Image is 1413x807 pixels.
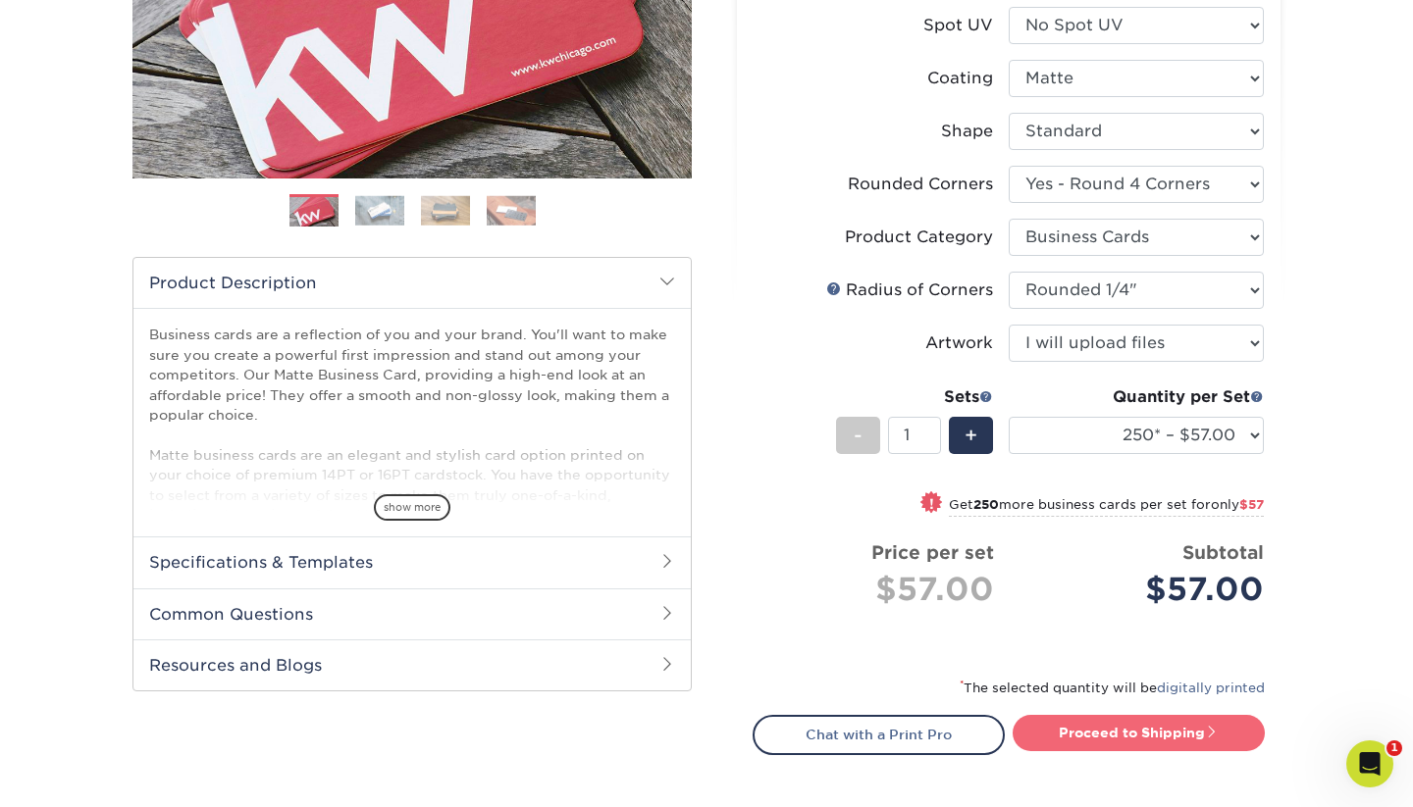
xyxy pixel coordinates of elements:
[1346,740,1393,787] iframe: Intercom live chat
[133,588,691,639] h2: Common Questions
[949,497,1264,517] small: Get more business cards per set for
[927,67,993,90] div: Coating
[421,195,470,226] img: Business Cards 03
[133,639,691,690] h2: Resources and Blogs
[1023,566,1264,613] div: $57.00
[845,226,993,249] div: Product Category
[848,173,993,196] div: Rounded Corners
[133,536,691,587] h2: Specifications & Templates
[836,385,993,409] div: Sets
[965,421,977,450] span: +
[960,681,1265,695] small: The selected quantity will be
[753,715,1005,754] a: Chat with a Print Pro
[374,494,450,521] span: show more
[289,187,339,236] img: Business Cards 01
[1009,385,1264,409] div: Quantity per Set
[925,331,993,355] div: Artwork
[133,258,691,308] h2: Product Description
[854,421,863,450] span: -
[941,120,993,143] div: Shape
[1182,541,1264,563] strong: Subtotal
[1387,740,1402,756] span: 1
[149,325,675,604] p: Business cards are a reflection of you and your brand. You'll want to make sure you create a powe...
[826,278,993,302] div: Radius of Corners
[1211,497,1264,512] span: only
[923,14,993,37] div: Spot UV
[355,195,404,226] img: Business Cards 02
[487,195,536,226] img: Business Cards 04
[1157,681,1265,695] a: digitally printed
[973,497,999,512] strong: 250
[929,493,934,514] span: !
[1013,715,1265,750] a: Proceed to Shipping
[768,566,994,613] div: $57.00
[871,541,994,563] strong: Price per set
[5,747,167,800] iframe: Google Customer Reviews
[1239,497,1264,512] span: $57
